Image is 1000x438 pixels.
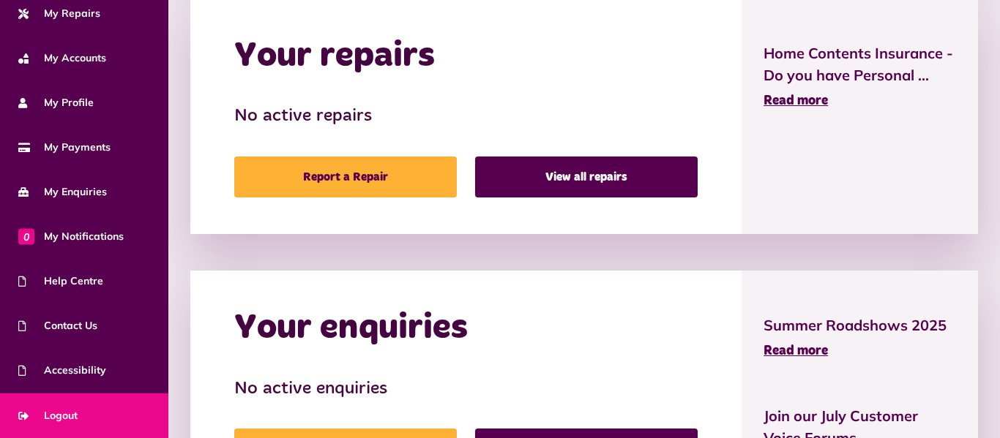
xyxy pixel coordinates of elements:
span: My Accounts [18,50,106,66]
span: My Repairs [18,6,100,21]
span: My Enquiries [18,184,107,200]
span: Accessibility [18,363,106,378]
span: Help Centre [18,273,103,289]
h3: No active enquiries [234,379,698,400]
span: Read more [764,344,828,358]
h3: No active repairs [234,106,698,127]
span: Read more [764,94,828,107]
h2: Your enquiries [234,307,468,350]
span: My Notifications [18,229,124,244]
h2: Your repairs [234,35,435,78]
span: Logout [18,408,78,423]
a: Summer Roadshows 2025 Read more [764,314,956,361]
span: My Profile [18,95,94,110]
span: Summer Roadshows 2025 [764,314,956,336]
span: Contact Us [18,318,97,333]
a: Report a Repair [234,156,457,197]
span: My Payments [18,140,111,155]
a: Home Contents Insurance - Do you have Personal ... Read more [764,42,956,111]
span: Home Contents Insurance - Do you have Personal ... [764,42,956,86]
a: View all repairs [475,156,698,197]
span: 0 [18,228,34,244]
